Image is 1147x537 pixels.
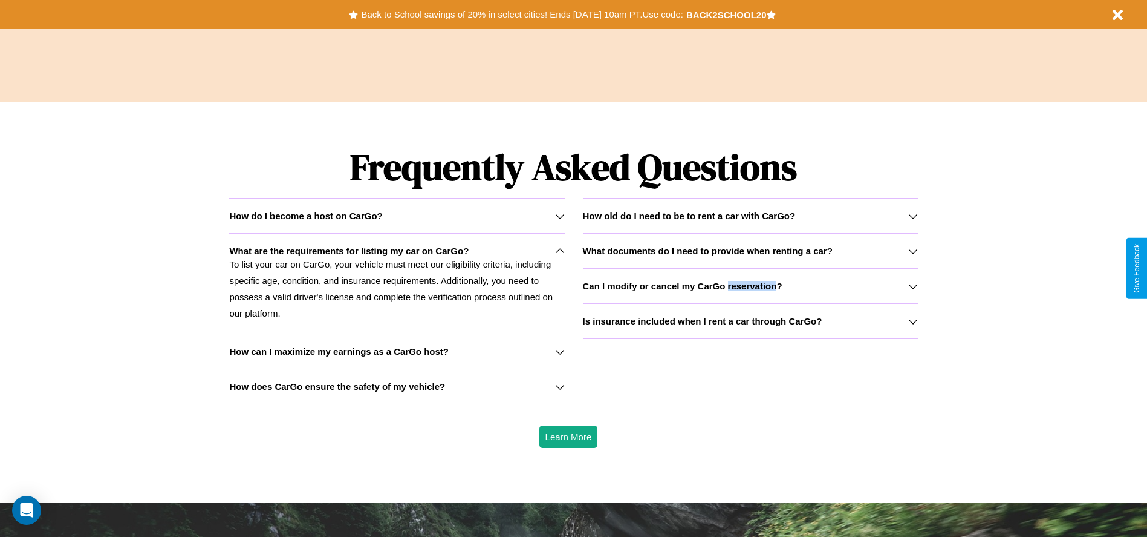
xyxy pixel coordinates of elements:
button: Back to School savings of 20% in select cities! Ends [DATE] 10am PT.Use code: [358,6,686,23]
div: Give Feedback [1132,244,1141,293]
b: BACK2SCHOOL20 [686,10,767,20]
h3: What documents do I need to provide when renting a car? [583,246,833,256]
h3: How old do I need to be to rent a car with CarGo? [583,211,796,221]
h3: Is insurance included when I rent a car through CarGo? [583,316,822,326]
h3: What are the requirements for listing my car on CarGo? [229,246,469,256]
h1: Frequently Asked Questions [229,136,917,198]
p: To list your car on CarGo, your vehicle must meet our eligibility criteria, including specific ag... [229,256,564,321]
h3: How does CarGo ensure the safety of my vehicle? [229,381,445,392]
div: Open Intercom Messenger [12,496,41,525]
button: Learn More [539,426,598,448]
h3: How do I become a host on CarGo? [229,211,382,221]
h3: How can I maximize my earnings as a CarGo host? [229,346,449,357]
h3: Can I modify or cancel my CarGo reservation? [583,281,782,291]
